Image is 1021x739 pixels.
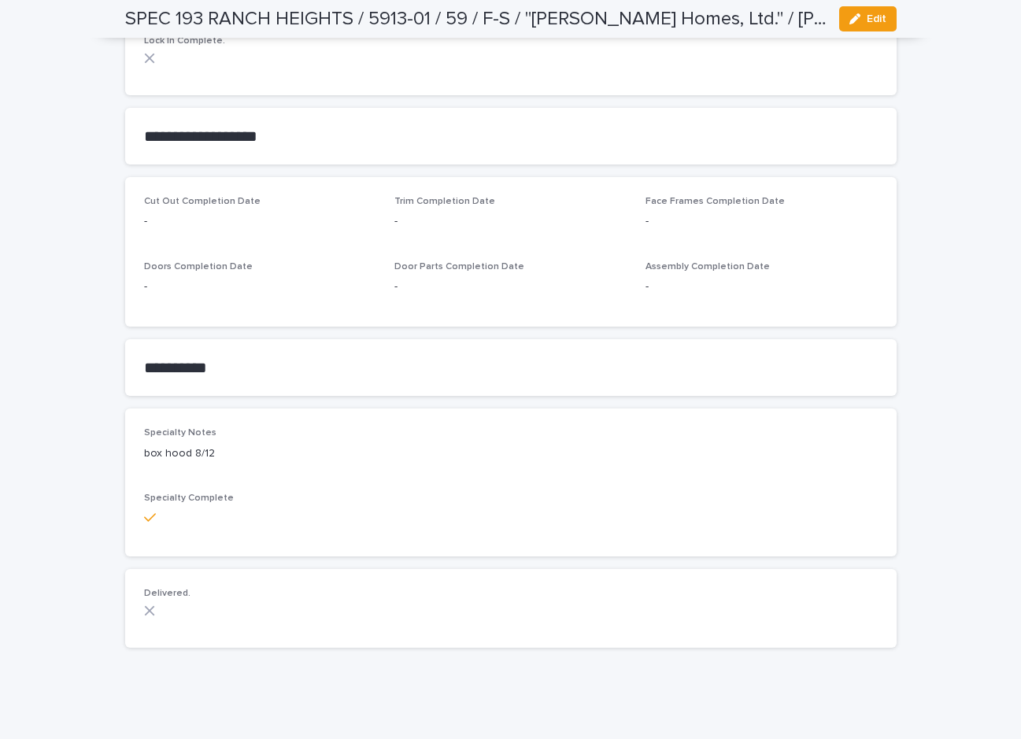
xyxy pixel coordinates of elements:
p: - [646,213,878,230]
p: - [144,279,376,295]
span: Trim Completion Date [394,197,495,206]
span: Assembly Completion Date [646,262,770,272]
span: Specialty Complete [144,493,234,503]
p: box hood 8/12 [144,445,878,462]
span: Face Frames Completion Date [646,197,785,206]
span: Delivered. [144,589,191,598]
p: - [646,279,878,295]
span: Doors Completion Date [144,262,253,272]
p: - [394,213,627,230]
button: Edit [839,6,897,31]
p: - [394,279,627,295]
span: Door Parts Completion Date [394,262,524,272]
span: Specialty Notes [144,428,216,438]
span: Lock In Complete. [144,36,225,46]
span: Edit [867,13,886,24]
span: Cut Out Completion Date [144,197,261,206]
p: - [144,213,376,230]
h2: SPEC 193 RANCH HEIGHTS / 5913-01 / 59 / F-S / "Sitterle Homes, Ltd." / Raymie Williams [125,8,827,31]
